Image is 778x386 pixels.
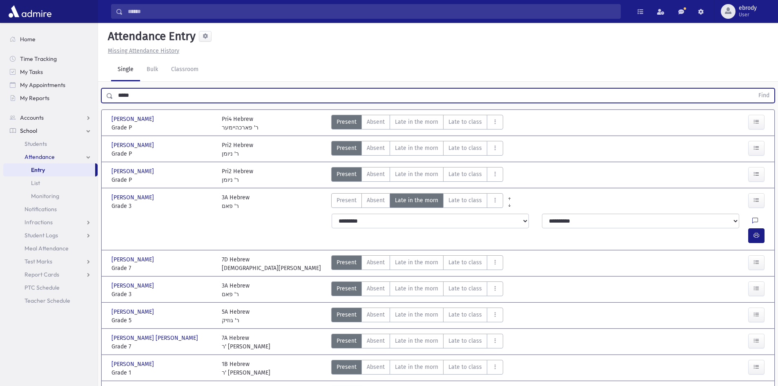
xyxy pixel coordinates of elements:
[222,193,250,210] div: 3A Hebrew ר' פאם
[331,334,503,351] div: AttTypes
[20,114,44,121] span: Accounts
[25,153,55,161] span: Attendance
[20,55,57,62] span: Time Tracking
[140,58,165,81] a: Bulk
[3,163,95,176] a: Entry
[31,192,59,200] span: Monitoring
[448,310,482,319] span: Late to class
[3,229,98,242] a: Student Logs
[3,78,98,91] a: My Appointments
[111,342,214,351] span: Grade 7
[165,58,205,81] a: Classroom
[111,202,214,210] span: Grade 3
[448,284,482,293] span: Late to class
[3,281,98,294] a: PTC Schedule
[3,190,98,203] a: Monitoring
[111,316,214,325] span: Grade 5
[337,284,357,293] span: Present
[367,310,385,319] span: Absent
[331,115,503,132] div: AttTypes
[395,170,438,178] span: Late in the morn
[448,118,482,126] span: Late to class
[222,141,253,158] div: Pri2 Hebrew ר' ניומן
[3,124,98,137] a: School
[3,150,98,163] a: Attendance
[3,242,98,255] a: Meal Attendance
[25,219,53,226] span: Infractions
[448,258,482,267] span: Late to class
[25,258,52,265] span: Test Marks
[448,337,482,345] span: Late to class
[108,47,179,54] u: Missing Attendance History
[331,360,503,377] div: AttTypes
[739,11,757,18] span: User
[111,334,200,342] span: [PERSON_NAME] [PERSON_NAME]
[25,271,59,278] span: Report Cards
[111,58,140,81] a: Single
[111,141,156,149] span: [PERSON_NAME]
[111,149,214,158] span: Grade P
[222,308,250,325] div: 5A Hebrew ר' גוזיק
[331,281,503,299] div: AttTypes
[395,310,438,319] span: Late in the morn
[3,268,98,281] a: Report Cards
[3,33,98,46] a: Home
[111,255,156,264] span: [PERSON_NAME]
[111,308,156,316] span: [PERSON_NAME]
[448,363,482,371] span: Late to class
[337,144,357,152] span: Present
[111,290,214,299] span: Grade 3
[25,297,70,304] span: Teacher Schedule
[25,284,60,291] span: PTC Schedule
[448,144,482,152] span: Late to class
[20,127,37,134] span: School
[337,196,357,205] span: Present
[395,337,438,345] span: Late in the morn
[3,176,98,190] a: List
[337,337,357,345] span: Present
[448,170,482,178] span: Late to class
[337,363,357,371] span: Present
[337,170,357,178] span: Present
[222,334,270,351] div: 7A Hebrew ר' [PERSON_NAME]
[222,115,259,132] div: Pri4 Hebrew ר' פארכהיימער
[111,167,156,176] span: [PERSON_NAME]
[337,310,357,319] span: Present
[395,258,438,267] span: Late in the morn
[111,264,214,272] span: Grade 7
[222,360,270,377] div: 1B Hebrew ר' [PERSON_NAME]
[111,281,156,290] span: [PERSON_NAME]
[448,196,482,205] span: Late to class
[3,255,98,268] a: Test Marks
[111,360,156,368] span: [PERSON_NAME]
[331,167,503,184] div: AttTypes
[111,193,156,202] span: [PERSON_NAME]
[3,137,98,150] a: Students
[3,91,98,105] a: My Reports
[20,36,36,43] span: Home
[367,258,385,267] span: Absent
[25,205,57,213] span: Notifications
[367,144,385,152] span: Absent
[395,284,438,293] span: Late in the morn
[25,140,47,147] span: Students
[367,118,385,126] span: Absent
[31,179,40,187] span: List
[367,284,385,293] span: Absent
[111,368,214,377] span: Grade 1
[3,111,98,124] a: Accounts
[222,167,253,184] div: Pri2 Hebrew ר' ניומן
[25,245,69,252] span: Meal Attendance
[123,4,620,19] input: Search
[367,196,385,205] span: Absent
[25,232,58,239] span: Student Logs
[111,123,214,132] span: Grade P
[20,68,43,76] span: My Tasks
[367,337,385,345] span: Absent
[105,29,196,43] h5: Attendance Entry
[105,47,179,54] a: Missing Attendance History
[3,65,98,78] a: My Tasks
[367,363,385,371] span: Absent
[331,255,503,272] div: AttTypes
[395,196,438,205] span: Late in the morn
